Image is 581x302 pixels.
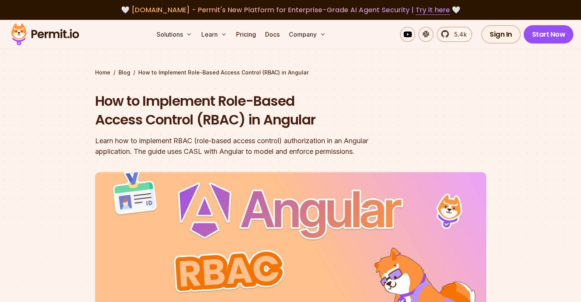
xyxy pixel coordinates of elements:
div: Learn how to implement RBAC (role-based access control) authorization in an Angular application. ... [95,136,388,157]
span: [DOMAIN_NAME] - Permit's New Platform for Enterprise-Grade AI Agent Security | [131,5,450,15]
button: Solutions [154,27,195,42]
div: / / [95,69,486,76]
a: Start Now [524,25,574,44]
button: Company [286,27,329,42]
a: Try it here [416,5,450,15]
a: Blog [118,69,130,76]
a: Sign In [481,25,521,44]
div: 🤍 🤍 [18,5,563,15]
a: Pricing [233,27,259,42]
a: 5.4k [437,27,472,42]
a: Home [95,69,110,76]
a: Docs [262,27,283,42]
img: Permit logo [8,21,83,47]
h1: How to Implement Role-Based Access Control (RBAC) in Angular [95,92,388,129]
span: 5.4k [450,30,467,39]
button: Learn [198,27,230,42]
